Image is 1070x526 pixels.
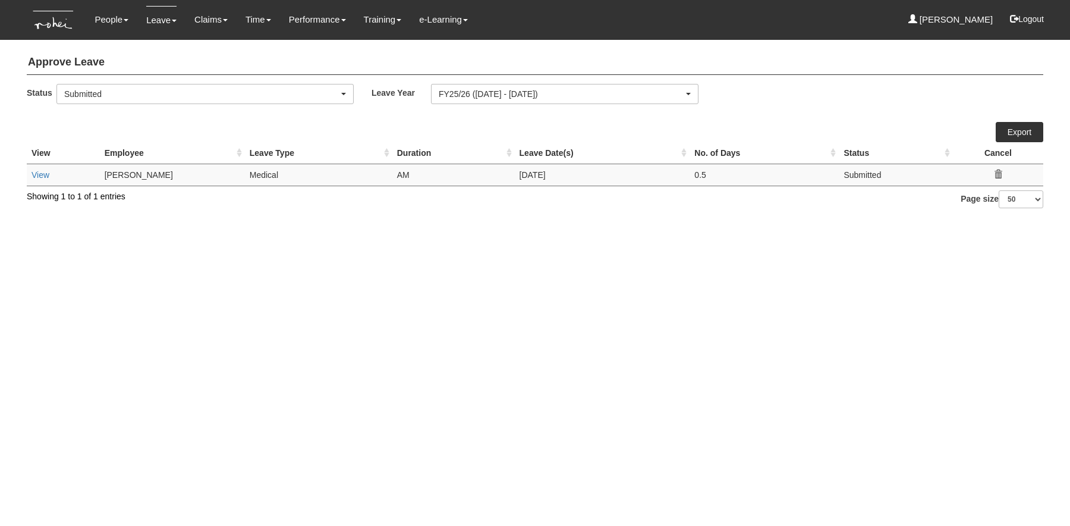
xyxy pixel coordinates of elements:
[245,164,392,186] td: Medical
[100,142,245,164] th: Employee : activate to sort column ascending
[27,142,100,164] th: View
[1002,5,1052,33] button: Logout
[953,142,1043,164] th: Cancel
[27,84,56,101] label: Status
[999,190,1043,208] select: Page size
[431,84,698,104] button: FY25/26 ([DATE] - [DATE])
[439,88,684,100] div: FY25/26 ([DATE] - [DATE])
[515,164,690,186] td: [DATE]
[839,142,952,164] th: Status : activate to sort column ascending
[64,88,339,100] div: Submitted
[392,142,515,164] th: Duration : activate to sort column ascending
[908,6,993,33] a: [PERSON_NAME]
[690,164,839,186] td: 0.5
[364,6,402,33] a: Training
[392,164,515,186] td: AM
[289,6,346,33] a: Performance
[419,6,468,33] a: e-Learning
[95,6,128,33] a: People
[372,84,431,101] label: Leave Year
[996,122,1043,142] a: Export
[194,6,228,33] a: Claims
[961,190,1043,208] label: Page size
[27,51,1043,75] h4: Approve Leave
[246,6,271,33] a: Time
[690,142,839,164] th: No. of Days : activate to sort column ascending
[515,142,690,164] th: Leave Date(s) : activate to sort column ascending
[839,164,952,186] td: Submitted
[100,164,245,186] td: [PERSON_NAME]
[146,6,177,34] a: Leave
[56,84,354,104] button: Submitted
[32,170,49,180] a: View
[245,142,392,164] th: Leave Type : activate to sort column ascending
